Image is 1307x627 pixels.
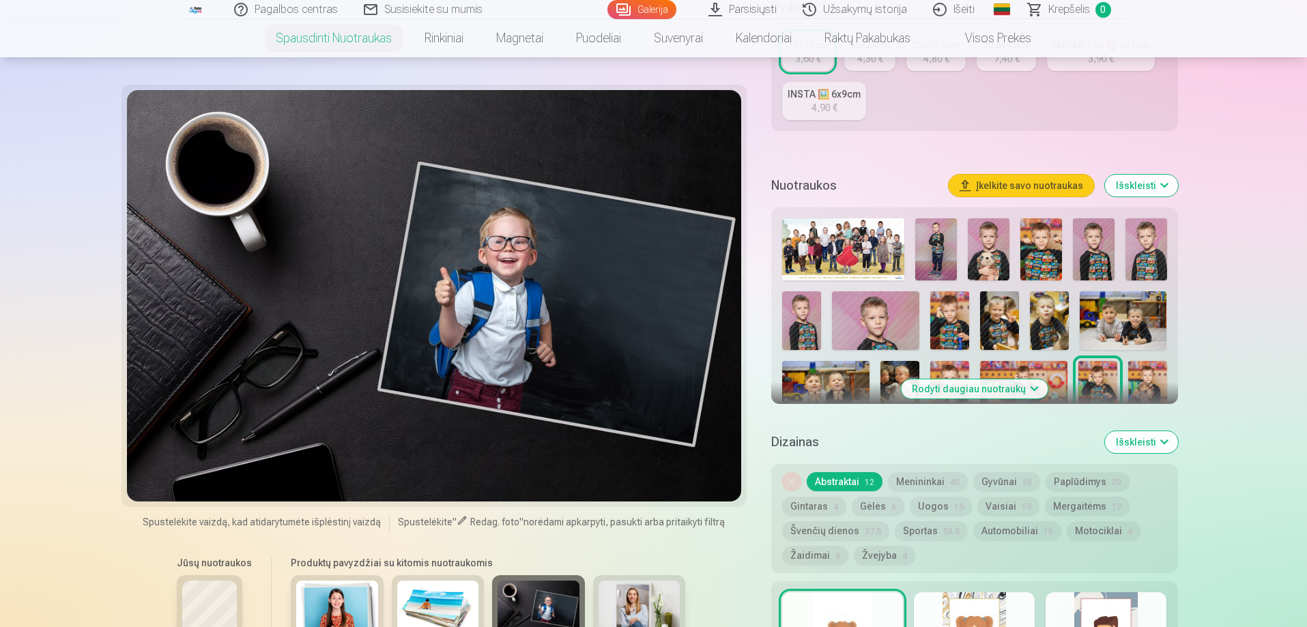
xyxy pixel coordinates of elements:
span: norėdami apkarpyti, pasukti arba pritaikyti filtrą [523,516,725,527]
img: /fa5 [188,5,203,14]
span: 15 [954,502,964,512]
a: Spausdinti nuotraukas [259,19,408,57]
button: Gyvūnai28 [973,472,1040,491]
button: Paplūdimys20 [1046,472,1130,491]
h5: Nuotraukos [771,176,937,195]
span: " [453,516,457,527]
span: 6 [835,551,840,561]
button: Gėlės6 [852,497,904,516]
a: Kalendoriai [719,19,808,57]
button: Švenčių dienos37.5 [782,521,889,540]
div: 7,40 € [994,52,1020,65]
button: Rodyti daugiau nuotraukų [901,379,1048,398]
a: Suvenyrai [637,19,719,57]
button: Menininkai45 [888,472,968,491]
button: Įkelkite savo nuotraukas [949,175,1094,196]
a: Rinkiniai [408,19,480,57]
span: 4 [902,551,907,561]
span: 4 [833,502,838,512]
button: Abstraktai12 [807,472,882,491]
span: 45 [950,478,960,487]
button: Žvejyba4 [854,546,915,565]
span: 12 [865,478,874,487]
button: Automobiliai10 [973,521,1061,540]
span: 6 [891,502,896,512]
span: 17 [1112,502,1121,512]
button: Motociklai4 [1067,521,1140,540]
div: 3,90 € [1088,52,1114,65]
button: Gintaras4 [782,497,846,516]
h5: Dizainas [771,433,1093,452]
div: 4,90 € [812,101,837,115]
a: Puodeliai [560,19,637,57]
a: Magnetai [480,19,560,57]
span: 0 [1095,2,1111,18]
button: Sportas59.5 [895,521,968,540]
button: Išskleisti [1105,431,1178,453]
div: 3,60 € [795,52,821,65]
span: 28 [1022,478,1032,487]
span: Krepšelis [1048,1,1090,18]
span: 20 [1112,478,1121,487]
button: Mergaitėms17 [1045,497,1130,516]
span: 59.5 [943,527,960,536]
a: INSTA 🖼️ 6x9cm4,90 € [782,82,866,120]
button: Uogos15 [910,497,972,516]
div: INSTA 🖼️ 6x9cm [788,87,861,101]
button: Žaidimai6 [782,546,848,565]
a: Visos prekės [927,19,1048,57]
span: Redag. foto [470,516,519,527]
span: Spustelėkite vaizdą, kad atidarytumėte išplėstinį vaizdą [143,515,381,529]
span: 15 [1022,502,1031,512]
span: " [519,516,523,527]
button: Išskleisti [1105,175,1178,196]
span: 37.5 [865,527,881,536]
div: 4,30 € [857,52,883,65]
div: 4,80 € [923,52,949,65]
span: 10 [1044,527,1053,536]
button: Vaisiai15 [977,497,1039,516]
span: Spustelėkite [398,516,453,527]
span: 4 [1128,527,1132,536]
h6: Produktų pavyzdžiai su kitomis nuotraukomis [285,556,691,570]
a: Raktų pakabukas [808,19,927,57]
h6: Jūsų nuotraukos [177,556,252,570]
